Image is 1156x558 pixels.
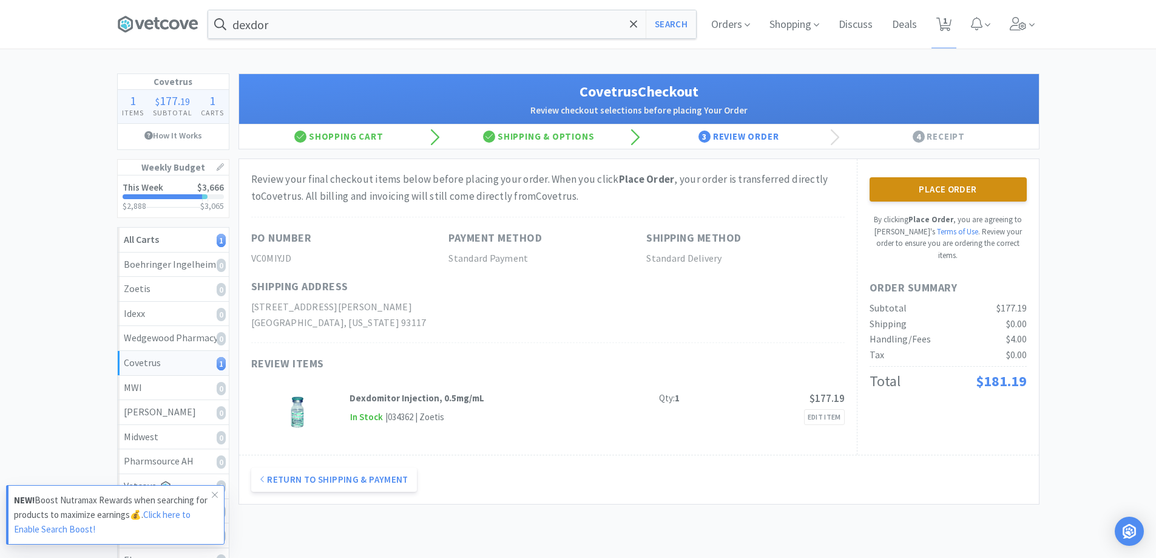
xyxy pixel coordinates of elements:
[197,107,229,118] h4: Carts
[659,391,680,406] div: Qty:
[124,306,223,322] div: Idexx
[646,251,844,267] h2: Standard Delivery
[118,160,229,175] h1: Weekly Budget
[870,370,901,393] div: Total
[870,316,907,332] div: Shipping
[870,301,907,316] div: Subtotal
[197,182,224,193] span: $3,666
[251,355,615,373] h1: Review Items
[118,107,149,118] h4: Items
[384,410,444,424] div: | 034362 | Zoetis
[217,259,226,272] i: 0
[217,283,226,296] i: 0
[155,95,160,107] span: $
[350,410,384,425] span: In Stock
[118,351,229,376] a: Covetrus1
[870,214,1027,261] p: By clicking , you are agreeing to [PERSON_NAME]'s . Review your order to ensure you are ordering ...
[148,107,197,118] h4: Subtotal
[251,251,449,267] h2: VC0MIYJD
[217,382,226,395] i: 0
[1115,517,1144,546] div: Open Intercom Messenger
[124,454,223,469] div: Pharmsource AH
[448,230,542,247] h1: Payment Method
[251,278,348,296] h1: Shipping Address
[118,74,229,90] h1: Covetrus
[937,226,978,237] a: Terms of Use
[124,257,223,273] div: Boehringer Ingelheim
[160,93,178,108] span: 177
[217,480,226,494] i: 0
[123,200,146,211] span: $2,888
[1006,318,1027,330] span: $0.00
[217,406,226,420] i: 0
[913,131,925,143] span: 4
[130,93,136,108] span: 1
[251,80,1027,103] h1: Covetrus Checkout
[208,10,696,38] input: Search by item, sku, manufacturer, ingredient, size...
[217,455,226,469] i: 0
[14,493,212,537] p: Boost Nutramax Rewards when searching for products to maximize earnings💰.
[251,315,449,331] h2: [GEOGRAPHIC_DATA], [US_STATE] 93117
[350,392,484,404] strong: Dexdomitor Injection, 0.5mg/mL
[6,485,225,545] a: NEW!Boost Nutramax Rewards when searching for products to maximize earnings💰.Click here to Enable...
[217,332,226,345] i: 0
[251,230,312,247] h1: PO Number
[996,302,1027,314] span: $177.19
[870,177,1027,202] button: Place Order
[908,214,953,225] strong: Place Order
[839,124,1039,149] div: Receipt
[1006,333,1027,345] span: $4.00
[239,124,439,149] div: Shopping Cart
[448,251,646,267] h2: Standard Payment
[646,230,742,247] h1: Shipping Method
[251,103,1027,118] h2: Review checkout selections before placing Your Order
[124,404,223,420] div: [PERSON_NAME]
[180,95,190,107] span: 19
[118,302,229,327] a: Idexx0
[118,376,229,401] a: MWI0
[619,172,675,186] strong: Place Order
[124,478,223,494] div: Vetcove
[124,355,223,371] div: Covetrus
[118,124,229,147] a: How It Works
[118,175,229,217] a: This Week$3,666$2,888$3,065
[14,494,35,506] strong: NEW!
[810,392,845,405] span: $177.19
[276,391,319,434] img: 7e46d4138fcf4897af17e5a04265fb08_31970.png
[639,124,839,149] div: Review Order
[646,10,696,38] button: Search
[209,93,215,108] span: 1
[118,277,229,302] a: Zoetis0
[124,281,223,297] div: Zoetis
[870,347,884,363] div: Tax
[217,234,226,247] i: 1
[804,409,845,425] a: Edit Item
[148,95,197,107] div: .
[118,253,229,277] a: Boehringer Ingelheim0
[217,431,226,444] i: 0
[976,372,1027,390] span: $181.19
[439,124,639,149] div: Shipping & Options
[118,400,229,425] a: [PERSON_NAME]0
[217,308,226,321] i: 0
[118,228,229,253] a: All Carts1
[251,299,449,315] h2: [STREET_ADDRESS][PERSON_NAME]
[124,330,223,346] div: Wedgewood Pharmacy
[124,380,223,396] div: MWI
[217,357,226,370] i: 1
[834,19,877,30] a: Discuss
[870,279,1027,297] h1: Order Summary
[123,183,163,192] h2: This Week
[118,425,229,450] a: Midwest0
[124,233,159,245] strong: All Carts
[118,474,229,499] a: Vetcove0
[698,131,711,143] span: 3
[251,171,845,204] div: Review your final checkout items below before placing your order. When you click , your order is ...
[204,200,224,211] span: 3,065
[200,202,224,210] h3: $
[118,326,229,351] a: Wedgewood Pharmacy0
[118,449,229,474] a: Pharmsource AH0
[251,468,417,492] button: Return to Shipping & Payment
[870,332,931,347] div: Handling/Fees
[931,21,956,32] a: 1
